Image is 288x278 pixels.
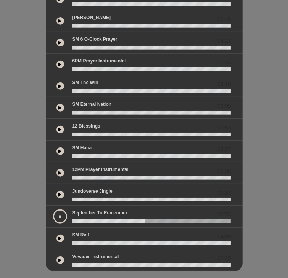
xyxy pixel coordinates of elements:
span: 00:53 [217,211,231,219]
span: 03:10 [217,80,231,88]
p: SM The Will [72,79,98,86]
p: Voyager Instrumental [72,253,119,260]
p: September to Remember [72,209,127,216]
span: 01:55 [217,59,231,67]
p: 12 Blessings [72,123,100,129]
p: SM Eternal Nation [72,101,111,108]
p: [PERSON_NAME] [72,14,111,21]
p: Jundoverse Jingle [72,188,112,195]
span: 02:20 [217,254,231,262]
span: 00:53 [217,124,231,132]
p: 12PM Prayer Instrumental [72,166,128,173]
span: 04:27 [217,37,231,45]
p: SM 6 o-clock prayer [72,36,117,43]
p: 6PM Prayer Instrumental [72,58,126,64]
p: SM Hana [72,144,92,151]
span: 02:38 [217,167,231,175]
span: 02:48 [217,15,231,23]
p: SM Rv 1 [72,232,90,238]
span: 03:09 [217,102,231,110]
span: 00:37 [217,189,231,197]
span: 03:27 [217,145,231,153]
span: 04:09 [217,233,231,241]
